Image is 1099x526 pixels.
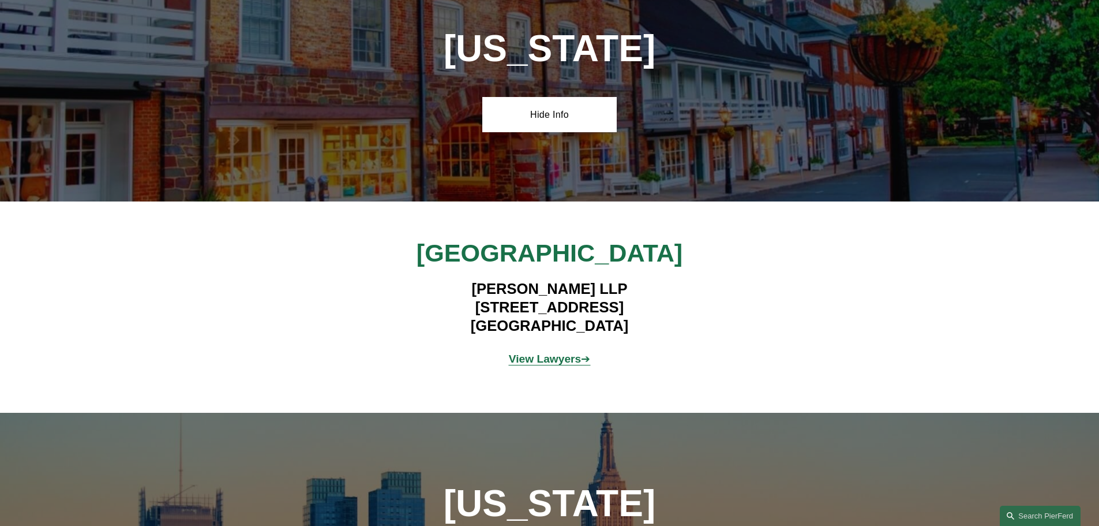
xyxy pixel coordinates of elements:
[509,353,591,365] span: ➔
[509,353,582,365] strong: View Lawyers
[381,279,718,335] h4: [PERSON_NAME] LLP [STREET_ADDRESS] [GEOGRAPHIC_DATA]
[1000,506,1081,526] a: Search this site
[417,239,682,267] span: [GEOGRAPHIC_DATA]
[482,97,617,132] a: Hide Info
[381,28,718,70] h1: [US_STATE]
[381,483,718,525] h1: [US_STATE]
[509,353,591,365] a: View Lawyers➔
